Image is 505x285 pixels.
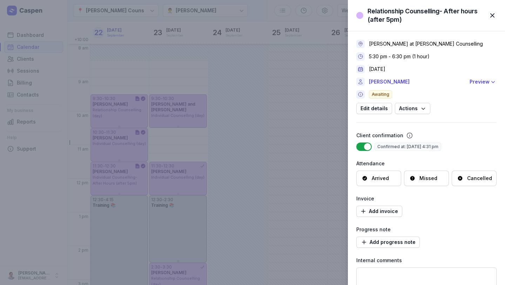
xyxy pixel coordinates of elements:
span: Add progress note [361,238,416,246]
div: Preview [470,78,490,86]
div: [PERSON_NAME] at [PERSON_NAME] Counselling [369,40,483,47]
div: Attendance [356,159,497,168]
button: Preview [470,78,497,86]
span: Confirmed at: [DATE] 4:31 pm [375,142,441,151]
div: [DATE] [369,66,385,73]
span: Edit details [361,104,388,113]
div: Client confirmation [356,131,403,140]
div: 5:30 pm - 6:30 pm (1 hour) [369,53,430,60]
button: Edit details [356,103,392,114]
div: Invoice [356,194,497,203]
div: Progress note [356,225,497,234]
div: Arrived [372,175,389,182]
a: [PERSON_NAME] [369,78,465,86]
span: Actions [399,104,426,113]
div: Internal comments [356,256,497,265]
button: Actions [395,103,430,114]
div: Cancelled [467,175,492,182]
span: Awaiting [369,90,392,99]
div: Relationship Counselling- After hours (after 5pm) [368,7,484,24]
div: Missed [419,175,437,182]
span: Add invoice [361,207,398,216]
